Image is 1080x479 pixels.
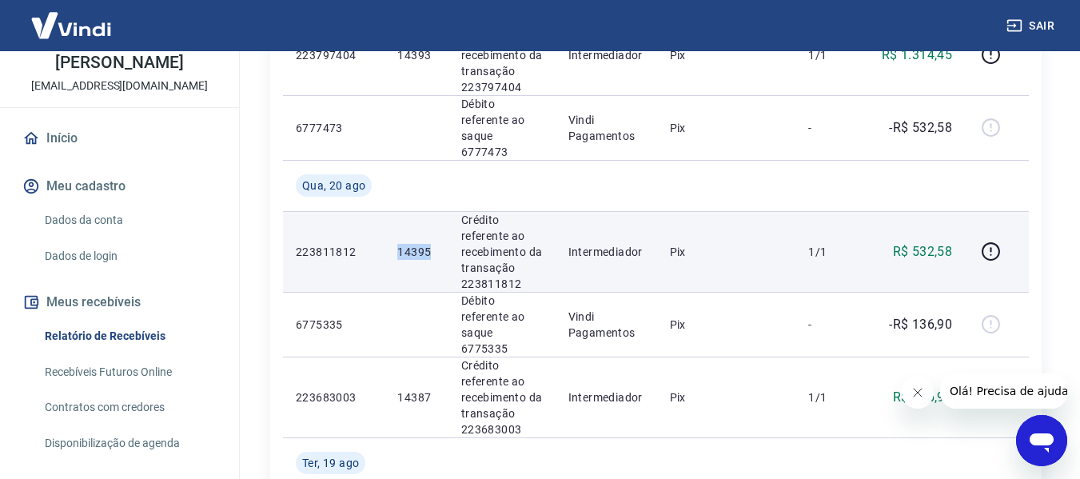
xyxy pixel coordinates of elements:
p: Pix [670,47,783,63]
p: Débito referente ao saque 6777473 [461,96,543,160]
a: Dados de login [38,240,220,273]
p: 14393 [397,47,435,63]
p: Pix [670,244,783,260]
p: 223811812 [296,244,372,260]
p: 1/1 [808,47,855,63]
p: R$ 1.314,45 [882,46,952,65]
p: Crédito referente ao recebimento da transação 223797404 [461,15,543,95]
p: Crédito referente ao recebimento da transação 223683003 [461,357,543,437]
p: R$ 136,90 [893,388,953,407]
p: Débito referente ao saque 6775335 [461,293,543,357]
a: Relatório de Recebíveis [38,320,220,353]
p: - [808,317,855,333]
button: Meu cadastro [19,169,220,204]
p: [PERSON_NAME] [55,54,183,71]
p: -R$ 136,90 [889,315,952,334]
p: R$ 532,58 [893,242,953,261]
a: Recebíveis Futuros Online [38,356,220,389]
p: 223683003 [296,389,372,405]
p: 6777473 [296,120,372,136]
p: 1/1 [808,244,855,260]
iframe: Botão para abrir a janela de mensagens [1016,415,1067,466]
p: Intermediador [568,389,644,405]
p: Vindi Pagamentos [568,309,644,341]
span: Ter, 19 ago [302,455,359,471]
button: Meus recebíveis [19,285,220,320]
p: - [808,120,855,136]
iframe: Fechar mensagem [902,377,934,409]
p: Pix [670,317,783,333]
a: Contratos com credores [38,391,220,424]
p: -R$ 532,58 [889,118,952,138]
p: Pix [670,120,783,136]
a: Disponibilização de agenda [38,427,220,460]
span: Qua, 20 ago [302,178,365,194]
p: 223797404 [296,47,372,63]
p: [EMAIL_ADDRESS][DOMAIN_NAME] [31,78,208,94]
p: Crédito referente ao recebimento da transação 223811812 [461,212,543,292]
p: Pix [670,389,783,405]
p: Intermediador [568,47,644,63]
span: Olá! Precisa de ajuda? [10,11,134,24]
p: 1/1 [808,389,855,405]
p: 14395 [397,244,435,260]
img: Vindi [19,1,123,50]
a: Início [19,121,220,156]
p: 14387 [397,389,435,405]
p: 6775335 [296,317,372,333]
button: Sair [1003,11,1061,41]
p: Vindi Pagamentos [568,112,644,144]
a: Dados da conta [38,204,220,237]
p: Intermediador [568,244,644,260]
iframe: Mensagem da empresa [940,373,1067,409]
